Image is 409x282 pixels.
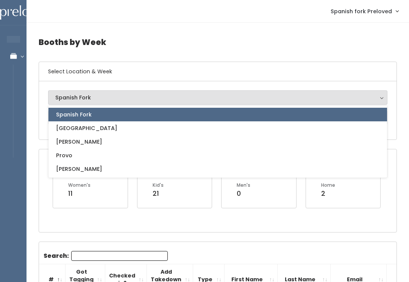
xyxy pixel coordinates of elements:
span: [PERSON_NAME] [56,165,102,173]
a: Spanish fork Preloved [323,3,406,19]
span: [GEOGRAPHIC_DATA] [56,124,117,132]
div: 0 [237,189,250,198]
div: Women's [68,182,91,189]
div: 21 [153,189,164,198]
span: [PERSON_NAME] [56,138,102,146]
div: Home [321,182,335,189]
input: Search: [71,251,168,261]
span: Spanish fork Preloved [331,7,392,15]
div: Kid's [153,182,164,189]
h6: Select Location & Week [39,62,397,81]
div: 11 [68,189,91,198]
h4: Booths by Week [39,32,397,53]
div: Spanish Fork [55,93,380,102]
label: Search: [44,251,168,261]
button: Spanish Fork [48,90,387,105]
div: Men's [237,182,250,189]
span: Spanish Fork [56,110,92,119]
span: Provo [56,151,72,160]
div: 2 [321,189,335,198]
